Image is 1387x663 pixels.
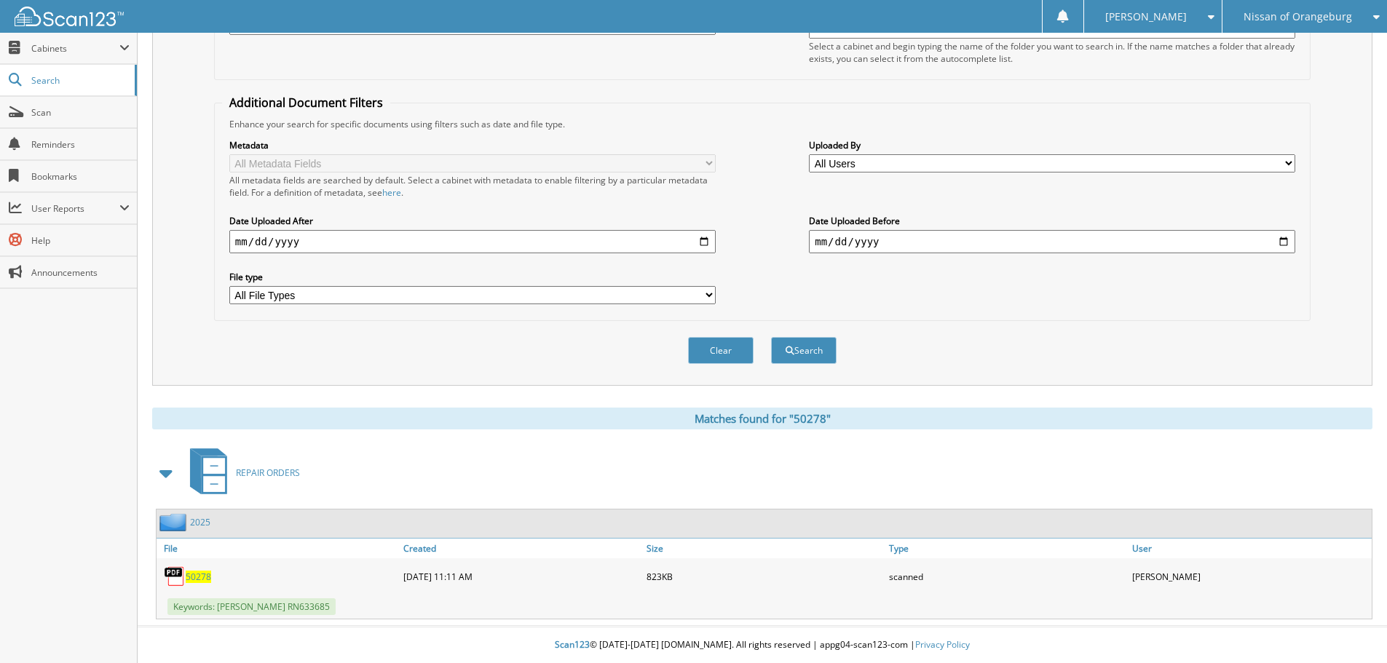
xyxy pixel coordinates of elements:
a: 50278 [186,571,211,583]
a: Privacy Policy [915,638,970,651]
span: Help [31,234,130,247]
img: folder2.png [159,513,190,531]
span: Reminders [31,138,130,151]
button: Clear [688,337,754,364]
label: Date Uploaded Before [809,215,1295,227]
a: Created [400,539,643,558]
div: [DATE] 11:11 AM [400,562,643,591]
a: Type [885,539,1129,558]
div: All metadata fields are searched by default. Select a cabinet with metadata to enable filtering b... [229,174,716,199]
div: Select a cabinet and begin typing the name of the folder you want to search in. If the name match... [809,40,1295,65]
span: User Reports [31,202,119,215]
label: File type [229,271,716,283]
label: Uploaded By [809,139,1295,151]
a: Size [643,539,886,558]
iframe: Chat Widget [1314,593,1387,663]
span: Search [31,74,127,87]
span: REPAIR ORDERS [236,467,300,479]
a: User [1129,539,1372,558]
span: [PERSON_NAME] [1105,12,1187,21]
label: Metadata [229,139,716,151]
span: Nissan of Orangeburg [1244,12,1352,21]
a: here [382,186,401,199]
div: Matches found for "50278" [152,408,1372,429]
div: scanned [885,562,1129,591]
button: Search [771,337,837,364]
div: [PERSON_NAME] [1129,562,1372,591]
span: Scan [31,106,130,119]
a: 2025 [190,516,210,528]
input: start [229,230,716,253]
img: PDF.png [164,565,186,587]
span: Keywords: [PERSON_NAME] RN633685 [167,598,336,615]
img: scan123-logo-white.svg [15,7,124,26]
a: File [157,539,400,558]
div: Enhance your search for specific documents using filters such as date and file type. [222,118,1303,130]
div: © [DATE]-[DATE] [DOMAIN_NAME]. All rights reserved | appg04-scan123-com | [138,627,1387,663]
legend: Additional Document Filters [222,95,390,111]
label: Date Uploaded After [229,215,716,227]
input: end [809,230,1295,253]
span: Scan123 [555,638,590,651]
span: Announcements [31,266,130,279]
span: Bookmarks [31,170,130,183]
div: 823KB [643,562,886,591]
span: Cabinets [31,42,119,55]
a: REPAIR ORDERS [181,444,300,501]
